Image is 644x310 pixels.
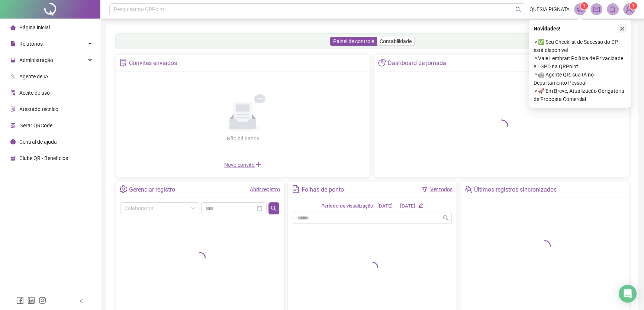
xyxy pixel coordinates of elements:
[10,107,16,112] span: solution
[619,285,637,303] div: Open Intercom Messenger
[388,57,446,69] div: Dashboard de jornada
[422,187,427,192] span: filter
[539,240,551,252] span: loading
[119,59,127,66] span: solution
[19,25,50,30] span: Página inicial
[16,297,24,304] span: facebook
[418,203,423,208] span: edit
[333,38,374,44] span: Painel de controle
[624,4,635,15] img: 85188
[129,183,175,196] div: Gerenciar registro
[378,59,386,66] span: pie-chart
[271,205,277,211] span: search
[430,186,453,192] a: Ver todos
[534,71,627,87] span: ⚬ 🤖 Agente QR: sua IA no Departamento Pessoal
[474,183,557,196] div: Últimos registros sincronizados
[583,3,586,9] span: 1
[19,123,52,128] span: Gerar QRCode
[129,57,177,69] div: Convites enviados
[10,41,16,46] span: file
[515,7,521,12] span: search
[609,6,616,13] span: bell
[224,162,261,168] span: Novo convite
[10,123,16,128] span: qrcode
[464,185,472,193] span: team
[19,57,53,63] span: Administração
[302,183,344,196] div: Folhas de ponto
[19,155,68,161] span: Clube QR - Beneficios
[529,5,570,13] span: QUESIA PIGNATA
[629,2,637,10] sup: Atualize o seu contato no menu Meus Dados
[495,120,508,133] span: loading
[380,38,412,44] span: Contabilidade
[321,202,374,210] div: Período de visualização:
[255,161,261,167] span: plus
[366,262,378,274] span: loading
[19,106,58,112] span: Atestado técnico
[10,156,16,161] span: gift
[194,252,206,264] span: loading
[250,186,280,192] a: Abrir registro
[39,297,46,304] span: instagram
[593,6,600,13] span: mail
[534,38,627,54] span: ⚬ ✅ Seu Checklist de Sucesso do DP está disponível
[19,41,43,47] span: Relatórios
[534,25,560,33] span: Novidades !
[19,139,57,145] span: Central de ajuda
[28,297,35,304] span: linkedin
[632,3,635,9] span: 1
[534,87,627,103] span: ⚬ 🚀 Em Breve, Atualização Obrigatória de Proposta Comercial
[534,54,627,71] span: ⚬ Vale Lembrar: Política de Privacidade e LGPD na QRPoint
[619,26,625,31] span: close
[10,25,16,30] span: home
[400,202,415,210] div: [DATE]
[10,90,16,95] span: audit
[292,185,300,193] span: file-text
[19,90,50,96] span: Aceite de uso
[10,139,16,144] span: info-circle
[209,134,277,143] div: Não há dados
[577,6,583,13] span: notification
[443,215,449,221] span: search
[19,74,48,79] span: Agente de IA
[10,58,16,63] span: lock
[79,298,84,304] span: left
[377,202,393,210] div: [DATE]
[580,2,588,10] sup: 1
[396,202,397,210] div: -
[119,185,127,193] span: setting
